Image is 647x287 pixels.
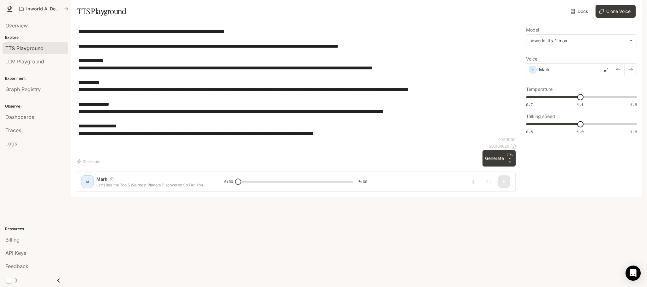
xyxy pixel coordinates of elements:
[506,153,513,164] p: ⏎
[526,35,637,47] div: inworld-tts-1-max
[482,150,516,167] button: GenerateCTRL +⏎
[569,5,590,18] a: Docs
[526,129,533,134] span: 0.5
[596,5,636,18] button: Clone Voice
[77,5,126,18] h1: TTS Playground
[577,129,584,134] span: 1.0
[506,153,513,160] p: CTRL +
[630,129,637,134] span: 1.5
[76,156,103,167] button: Shortcuts
[526,102,533,107] span: 0.7
[526,87,553,91] p: Temperature
[577,102,584,107] span: 1.1
[26,6,62,12] p: Inworld AI Demos
[526,28,539,32] p: Model
[526,114,555,119] p: Talking speed
[626,266,641,281] div: Open Intercom Messenger
[630,102,637,107] span: 1.5
[526,57,537,61] p: Voice
[539,67,550,73] p: Mark
[16,3,71,15] button: All workspaces
[531,38,626,44] div: inworld-tts-1-max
